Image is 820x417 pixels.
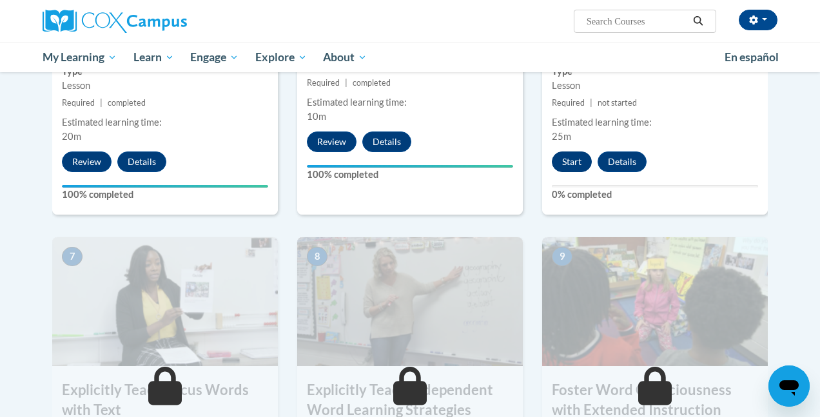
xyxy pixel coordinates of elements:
span: Required [552,98,585,108]
a: About [315,43,376,72]
div: Lesson [552,79,758,93]
span: | [345,78,347,88]
img: Course Image [542,237,768,366]
button: Details [362,131,411,152]
span: Required [307,78,340,88]
img: Course Image [52,237,278,366]
button: Account Settings [739,10,777,30]
span: 9 [552,247,572,266]
span: 20m [62,131,81,142]
span: | [100,98,102,108]
button: Start [552,151,592,172]
span: En español [725,50,779,64]
label: 100% completed [62,188,268,202]
span: My Learning [43,50,117,65]
button: Details [117,151,166,172]
span: 10m [307,111,326,122]
div: Estimated learning time: [62,115,268,130]
button: Review [307,131,356,152]
input: Search Courses [585,14,688,29]
a: Engage [182,43,247,72]
span: completed [353,78,391,88]
a: En español [716,44,787,71]
div: Your progress [62,185,268,188]
span: Explore [255,50,307,65]
span: About [323,50,367,65]
span: Required [62,98,95,108]
button: Search [688,14,708,29]
button: Review [62,151,112,172]
img: Course Image [297,237,523,366]
span: | [590,98,592,108]
span: Engage [190,50,239,65]
span: 8 [307,247,327,266]
label: 0% completed [552,188,758,202]
span: 25m [552,131,571,142]
span: completed [108,98,146,108]
div: Estimated learning time: [552,115,758,130]
img: Cox Campus [43,10,187,33]
div: Lesson [62,79,268,93]
span: not started [598,98,637,108]
a: Cox Campus [43,10,275,33]
a: Explore [247,43,315,72]
span: 7 [62,247,83,266]
span: Learn [133,50,174,65]
a: My Learning [34,43,125,72]
button: Details [598,151,647,172]
iframe: Button to launch messaging window [768,365,810,407]
div: Main menu [33,43,787,72]
div: Estimated learning time: [307,95,513,110]
div: Your progress [307,165,513,168]
label: 100% completed [307,168,513,182]
a: Learn [125,43,182,72]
